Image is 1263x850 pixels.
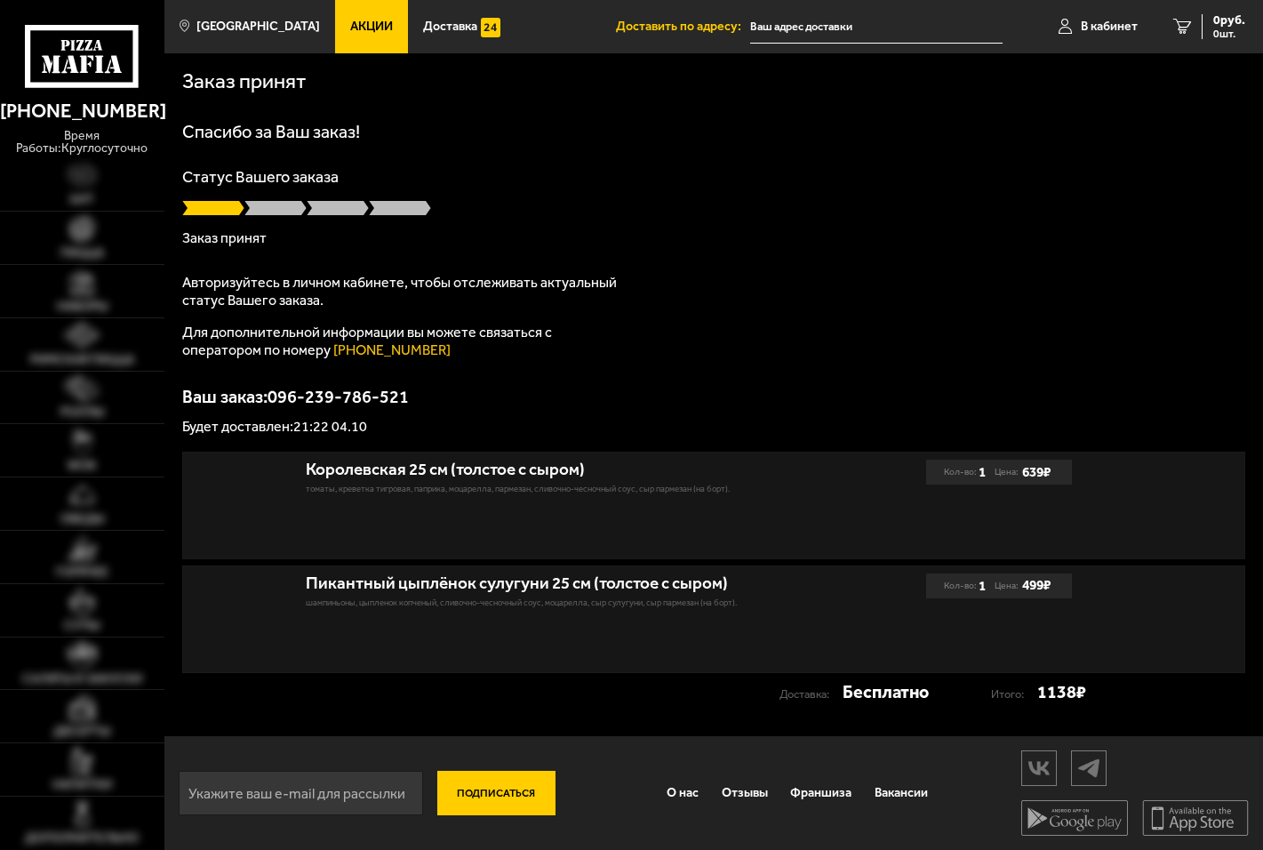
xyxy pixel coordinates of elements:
[182,274,627,309] p: Авторизуйтесь в личном кабинете, чтобы отслеживать актуальный статус Вашего заказа.
[64,620,100,632] span: Супы
[69,194,94,206] span: Хит
[991,682,1037,707] p: Итого:
[1022,464,1051,481] b: 639 ₽
[53,726,110,738] span: Десерты
[779,682,843,707] p: Доставка:
[437,771,556,815] button: Подписаться
[22,673,142,686] span: Салаты и закуски
[306,597,803,610] p: шампиньоны, цыпленок копченый, сливочно-чесночный соус, моцарелла, сыр сулугуни, сыр пармезан (на...
[1081,20,1138,33] span: В кабинет
[30,354,134,366] span: Римская пицца
[616,20,750,33] span: Доставить по адресу:
[944,460,986,485] div: Кол-во:
[306,460,803,480] div: Королевская 25 см (толстое с сыром)
[182,123,1245,140] h1: Спасибо за Ваш заказ!
[306,483,803,496] p: томаты, креветка тигровая, паприка, моцарелла, пармезан, сливочно-чесночный соус, сыр пармезан (н...
[1037,679,1086,704] strong: 1138 ₽
[60,247,104,260] span: Пицца
[182,71,306,92] h1: Заказ принят
[350,20,393,33] span: Акции
[182,420,1245,434] p: Будет доставлен: 21:22 04.10
[863,772,939,814] a: Вакансии
[182,388,1245,405] p: Ваш заказ: 096-239-786-521
[25,832,139,845] span: Дополнительно
[710,772,779,814] a: Отзывы
[1022,752,1056,783] img: vk
[995,573,1019,598] span: Цена:
[423,20,477,33] span: Доставка
[1213,28,1245,39] span: 0 шт.
[196,20,320,33] span: [GEOGRAPHIC_DATA]
[182,169,1245,185] p: Статус Вашего заказа
[779,772,863,814] a: Франшиза
[182,231,1245,245] p: Заказ принят
[179,771,423,815] input: Укажите ваш e-mail для рассылки
[1022,577,1051,594] b: 499 ₽
[57,301,108,313] span: Наборы
[182,324,627,359] p: Для дополнительной информации вы можете связаться с оператором по номеру
[481,18,500,37] img: 15daf4d41897b9f0e9f617042186c801.svg
[944,573,986,598] div: Кол-во:
[333,341,451,358] a: [PHONE_NUMBER]
[995,460,1019,485] span: Цена:
[52,779,112,791] span: Напитки
[979,573,986,598] b: 1
[750,11,1003,44] input: Ваш адрес доставки
[1213,14,1245,27] span: 0 руб.
[979,460,986,485] b: 1
[56,566,108,579] span: Горячее
[68,460,97,472] span: WOK
[843,679,929,704] strong: Бесплатно
[1072,752,1106,783] img: tg
[655,772,710,814] a: О нас
[60,513,104,525] span: Обеды
[306,573,803,594] div: Пикантный цыплёнок сулугуни 25 см (толстое с сыром)
[60,406,104,419] span: Роллы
